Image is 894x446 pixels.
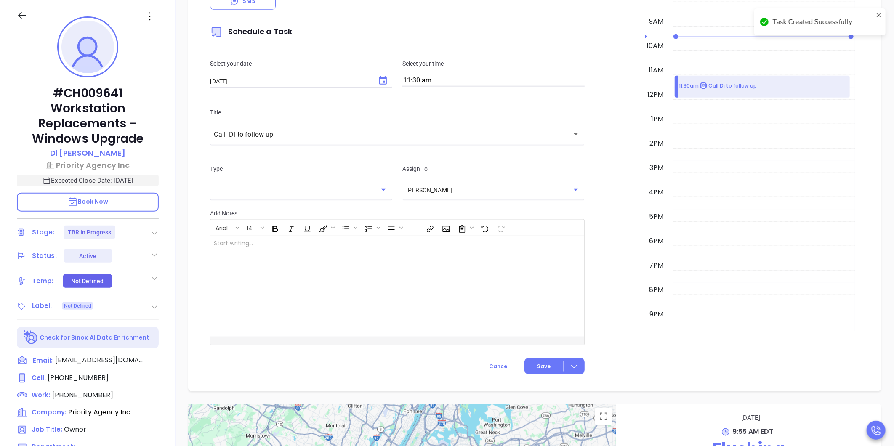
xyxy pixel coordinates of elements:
[210,59,392,68] p: Select your date
[24,330,38,345] img: Ai-Enrich-DaqCidB-.svg
[647,187,665,197] div: 4pm
[267,220,282,235] span: Bold
[537,363,551,370] span: Save
[55,355,144,365] span: [EMAIL_ADDRESS][DOMAIN_NAME]
[242,220,259,235] button: 14
[32,373,46,382] span: Cell :
[210,77,371,85] input: MM/DD/YYYY
[645,41,665,51] div: 10am
[210,209,585,218] p: Add Notes
[64,425,86,434] span: Owner
[242,220,266,235] span: Font size
[570,128,582,140] button: Open
[629,412,873,423] p: [DATE]
[649,114,665,124] div: 1pm
[647,65,665,75] div: 11am
[40,333,149,342] p: Check for Binox AI Data Enrichment
[315,220,337,235] span: Fill color or set the text color
[210,108,585,117] p: Title
[646,90,665,100] div: 12pm
[71,274,104,288] div: Not Defined
[378,184,389,196] button: Open
[338,220,359,235] span: Insert Unordered List
[732,427,773,436] span: 9:55 AM EDT
[773,17,873,27] div: Task Created Successfully
[50,147,126,159] a: Di [PERSON_NAME]
[32,250,57,262] div: Status:
[422,220,437,235] span: Insert link
[383,220,405,235] span: Align
[211,220,234,235] button: Arial
[32,425,62,434] span: Job Title:
[48,373,109,382] span: [PHONE_NUMBER]
[68,407,130,417] span: Priority Agency Inc
[17,159,159,171] a: Priority Agency Inc
[648,163,665,173] div: 3pm
[242,224,257,230] span: 14
[648,138,665,149] div: 2pm
[595,408,612,425] button: Toggle fullscreen view
[454,220,476,235] span: Surveys
[299,220,314,235] span: Underline
[32,275,54,287] div: Temp:
[32,300,52,312] div: Label:
[524,358,585,374] button: Save
[79,249,96,263] div: Active
[64,301,91,311] span: Not Defined
[283,220,298,235] span: Italic
[17,86,159,146] p: #CH009641 Workstation Replacements – Windows Upgrade
[648,309,665,319] div: 9pm
[67,197,109,206] span: Book Now
[679,82,757,91] p: 11:30am Call Di to follow up
[32,390,50,399] span: Work:
[211,220,241,235] span: Font family
[474,358,524,374] button: Cancel
[402,164,585,173] p: Assign To
[32,408,67,417] span: Company:
[489,363,509,370] span: Cancel
[647,236,665,246] div: 6pm
[211,224,232,230] span: Arial
[438,220,453,235] span: Insert Image
[647,260,665,271] div: 7pm
[647,16,665,27] div: 9am
[32,226,55,239] div: Stage:
[375,72,391,89] button: Choose date, selected date is Oct 9, 2025
[360,220,382,235] span: Insert Ordered List
[402,59,585,68] p: Select your time
[33,355,53,366] span: Email:
[210,26,292,37] span: Schedule a Task
[61,21,114,73] img: profile-user
[68,226,112,239] div: TBR In Progress
[476,220,492,235] span: Undo
[210,164,392,173] p: Type
[17,175,159,186] p: Expected Close Date: [DATE]
[52,390,113,400] span: [PHONE_NUMBER]
[492,220,508,235] span: Redo
[647,285,665,295] div: 8pm
[570,184,582,196] button: Open
[647,212,665,222] div: 5pm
